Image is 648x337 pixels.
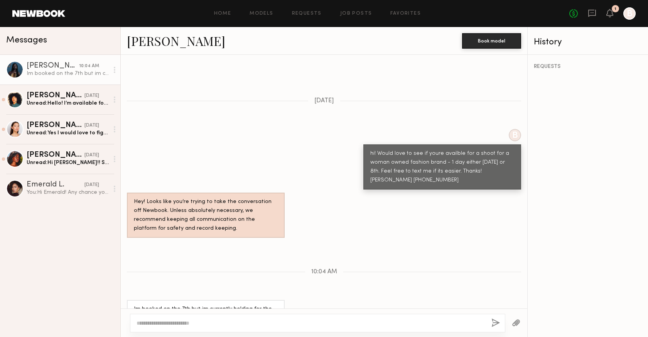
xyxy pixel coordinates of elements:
[134,305,278,323] div: Im booked on the 7th but im currently holding for the 8th and will let you know my availability a...
[250,11,273,16] a: Models
[614,7,616,11] div: 1
[27,151,84,159] div: [PERSON_NAME]
[27,122,84,129] div: [PERSON_NAME]
[390,11,421,16] a: Favorites
[27,129,109,137] div: Unread: Yes I would love to figure out a time, I just texted you!
[27,189,109,196] div: You: Hi Emerald! Any chance you would be availble for a quick casting? thanks so much! [PERSON_NA...
[27,62,79,70] div: [PERSON_NAME]
[462,33,521,49] button: Book model
[27,100,109,107] div: Unread: Hello! I’m available for those dates :)
[534,64,642,69] div: REQUESTS
[292,11,322,16] a: Requests
[84,152,99,159] div: [DATE]
[311,269,337,275] span: 10:04 AM
[462,37,521,44] a: Book model
[623,7,636,20] a: B
[27,70,109,77] div: Im booked on the 7th but im currently holding for the 8th and will let you know my availability a...
[314,98,334,104] span: [DATE]
[84,92,99,100] div: [DATE]
[27,92,84,100] div: [PERSON_NAME]
[127,32,225,49] a: [PERSON_NAME]
[79,63,99,70] div: 10:04 AM
[27,181,84,189] div: Emerald L.
[534,38,642,47] div: History
[84,122,99,129] div: [DATE]
[214,11,231,16] a: Home
[27,159,109,166] div: Unread: Hi [PERSON_NAME]!! Sounds great I’ll text you now
[370,149,514,185] div: hi! Would love to see if youre availble for a shoot for a woman owned fashion brand - 1 day eithe...
[84,181,99,189] div: [DATE]
[340,11,372,16] a: Job Posts
[6,36,47,45] span: Messages
[134,198,278,233] div: Hey! Looks like you’re trying to take the conversation off Newbook. Unless absolutely necessary, ...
